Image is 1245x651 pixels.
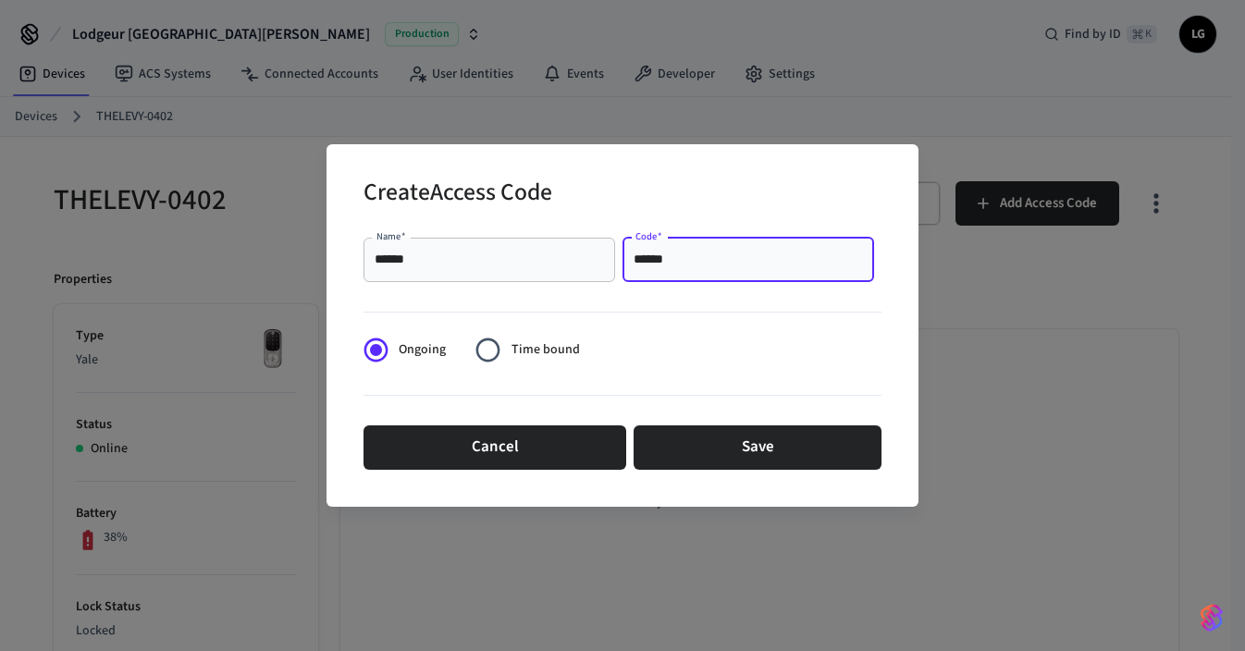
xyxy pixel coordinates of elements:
[376,229,406,243] label: Name
[512,340,580,360] span: Time bound
[1201,603,1223,633] img: SeamLogoGradient.69752ec5.svg
[634,425,881,470] button: Save
[635,229,662,243] label: Code
[399,340,446,360] span: Ongoing
[364,166,552,223] h2: Create Access Code
[364,425,626,470] button: Cancel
